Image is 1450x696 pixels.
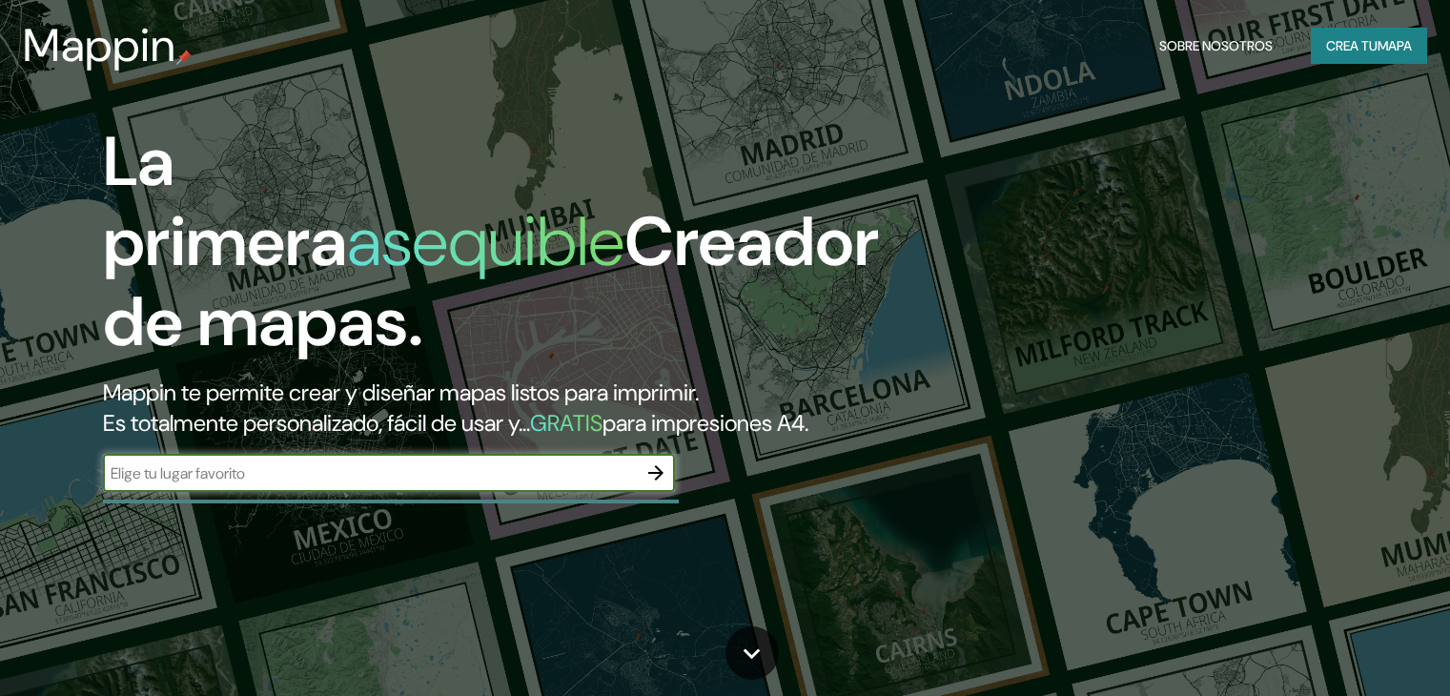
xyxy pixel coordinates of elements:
[530,408,602,438] font: GRATIS
[103,378,699,407] font: Mappin te permite crear y diseñar mapas listos para imprimir.
[103,462,637,484] input: Elige tu lugar favorito
[1152,28,1280,64] button: Sobre nosotros
[1378,37,1412,54] font: mapa
[103,197,879,366] font: Creador de mapas.
[347,197,624,286] font: asequible
[103,408,530,438] font: Es totalmente personalizado, fácil de usar y...
[176,50,192,65] img: pin de mapeo
[1159,37,1273,54] font: Sobre nosotros
[103,117,347,286] font: La primera
[602,408,808,438] font: para impresiones A4.
[1311,28,1427,64] button: Crea tumapa
[1326,37,1378,54] font: Crea tu
[23,15,176,75] font: Mappin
